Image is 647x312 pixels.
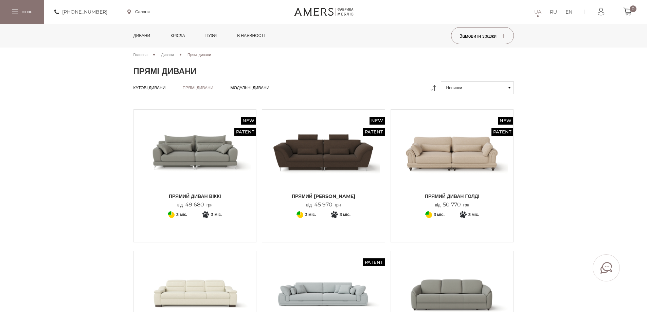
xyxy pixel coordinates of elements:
[133,85,166,91] a: Кутові дивани
[498,117,513,125] span: New
[183,201,206,208] span: 49 680
[133,52,148,57] span: Головна
[435,202,469,208] p: від грн
[306,202,341,208] p: від грн
[363,128,385,136] span: Patent
[534,8,541,16] a: UA
[340,210,351,219] span: 3 міс.
[267,193,380,200] span: Прямий [PERSON_NAME]
[396,115,508,208] a: New Patent Прямий диван ГОЛДІ Прямий диван ГОЛДІ Прямий диван ГОЛДІ від50 770грн
[451,27,514,44] button: Замовити зразки
[234,128,256,136] span: Patent
[396,193,508,200] span: Прямий диван ГОЛДІ
[460,33,505,39] span: Замовити зразки
[127,9,150,15] a: Салони
[441,81,514,94] button: Новинки
[128,24,156,48] a: Дивани
[550,8,557,16] a: RU
[230,85,269,91] a: Модульні дивани
[267,115,380,208] a: New Patent Прямий Диван Грейсі Прямий Диван Грейсі Прямий [PERSON_NAME] від45 970грн
[133,66,514,76] h1: Прямі дивани
[441,201,463,208] span: 50 770
[161,52,174,57] span: Дивани
[54,8,107,16] a: [PHONE_NUMBER]
[305,210,316,219] span: 3 міс.
[363,258,385,266] span: Patent
[139,115,251,208] a: New Patent Прямий диван ВІККІ Прямий диван ВІККІ Прямий диван ВІККІ від49 680грн
[565,8,572,16] a: EN
[177,202,213,208] p: від грн
[133,52,148,58] a: Головна
[630,5,636,12] span: 0
[434,210,445,219] span: 3 міс.
[232,24,270,48] a: в наявності
[491,128,513,136] span: Patent
[468,210,479,219] span: 3 міс.
[241,117,256,125] span: New
[312,201,335,208] span: 45 970
[211,210,222,219] span: 3 міс.
[161,52,174,58] a: Дивани
[139,193,251,200] span: Прямий диван ВІККІ
[165,24,190,48] a: Крісла
[370,117,385,125] span: New
[176,210,187,219] span: 3 міс.
[200,24,222,48] a: Пуфи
